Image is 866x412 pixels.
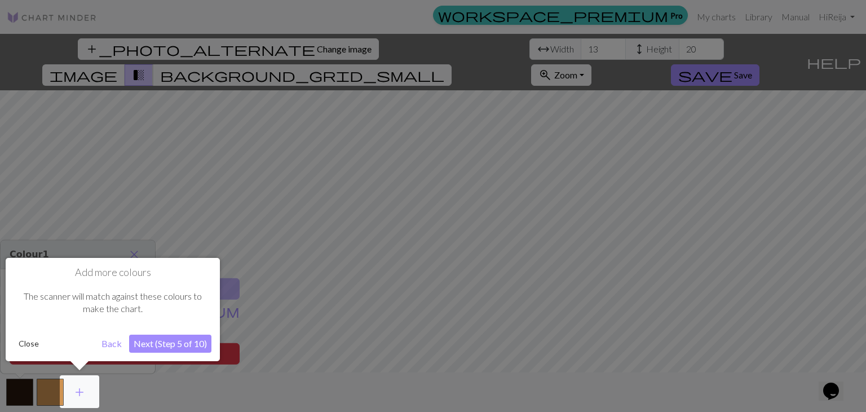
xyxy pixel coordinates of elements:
div: The scanner will match against these colours to make the chart. [14,279,211,327]
button: Next (Step 5 of 10) [129,335,211,353]
h1: Add more colours [14,266,211,279]
div: Add more colours [6,258,220,361]
button: Back [97,335,126,353]
button: Close [14,335,43,352]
